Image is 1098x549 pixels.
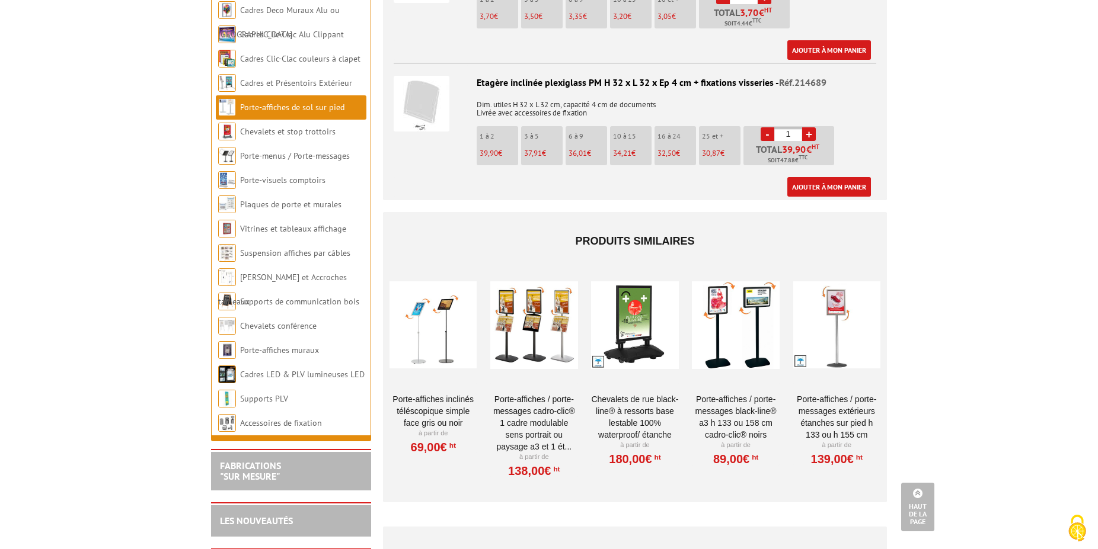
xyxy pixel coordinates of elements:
[746,145,834,165] p: Total
[613,11,627,21] span: 3,20
[787,177,871,197] a: Ajouter à mon panier
[218,171,236,189] img: Porte-visuels comptoirs
[524,12,563,21] p: €
[218,98,236,116] img: Porte-affiches de sol sur pied
[793,393,880,441] a: Porte-affiches / Porte-messages extérieurs étanches sur pied h 133 ou h 155 cm
[218,244,236,262] img: Suspension affiches par câbles
[752,17,761,24] sup: TTC
[480,132,518,140] p: 1 à 2
[901,483,934,531] a: Haut de la page
[768,156,807,165] span: Soit €
[411,444,456,451] a: 69,00€HT
[1056,509,1098,549] button: Cookies (fenêtre modale)
[508,467,560,474] a: 138,00€HT
[218,414,236,432] img: Accessoires de fixation
[218,317,236,335] img: Chevalets conférence
[240,78,352,88] a: Cadres et Présentoirs Extérieur
[218,1,236,19] img: Cadres Deco Muraux Alu ou Bois
[524,148,542,158] span: 37,91
[490,393,577,452] a: Porte-affiches / Porte-messages Cadro-Clic® 1 cadre modulable sens portrait ou paysage A3 et 1 ét...
[702,8,790,28] p: Total
[782,145,819,154] span: €
[240,248,350,258] a: Suspension affiches par câbles
[524,149,563,158] p: €
[737,19,749,28] span: 4.44
[793,441,880,450] p: À partir de
[390,429,477,438] p: À partir de
[575,235,694,247] span: Produits similaires
[740,8,772,17] span: €
[394,76,449,131] img: Etagère inclinée plexiglass PM H 32 x L 32 x Ep 4 cm + fixations visseries
[782,145,806,154] span: 39,90
[240,199,341,210] a: Plaques de porte et murales
[240,296,359,307] a: Supports de communication bois
[613,148,631,158] span: 34,21
[609,455,660,463] a: 180,00€HT
[394,76,876,89] div: Etagère inclinée plexiglass PM H 32 x L 32 x Ep 4 cm + fixations visseries -
[787,40,871,60] a: Ajouter à mon panier
[218,50,236,68] img: Cadres Clic-Clac couleurs à clapet
[657,148,676,158] span: 32,50
[591,441,678,450] p: À partir de
[613,132,652,140] p: 10 à 15
[764,6,772,14] sup: HT
[218,365,236,383] img: Cadres LED & PLV lumineuses LED
[812,143,819,151] sup: HT
[447,441,456,450] sup: HT
[740,8,759,17] span: 3,70
[802,127,816,141] a: +
[240,150,350,161] a: Porte-menus / Porte-messages
[490,452,577,462] p: À partir de
[240,369,365,380] a: Cadres LED & PLV lumineuses LED
[569,132,607,140] p: 6 à 9
[799,154,807,160] sup: TTC
[692,441,779,450] p: À partir de
[702,149,740,158] p: €
[240,320,317,331] a: Chevalets conférence
[657,132,696,140] p: 16 à 24
[240,393,288,404] a: Supports PLV
[240,345,319,355] a: Porte-affiches muraux
[240,29,344,40] a: Cadres Clic-Clac Alu Clippant
[240,418,322,428] a: Accessoires de fixation
[240,53,360,64] a: Cadres Clic-Clac couleurs à clapet
[480,149,518,158] p: €
[652,453,661,461] sup: HT
[591,393,678,441] a: Chevalets de rue Black-Line® à ressorts base lestable 100% WATERPROOF/ Étanche
[524,11,538,21] span: 3,50
[480,11,494,21] span: 3,70
[390,393,477,429] a: Porte-affiches inclinés téléscopique simple face gris ou noir
[480,12,518,21] p: €
[702,148,720,158] span: 30,87
[218,268,236,286] img: Cimaises et Accroches tableaux
[613,12,652,21] p: €
[218,5,340,40] a: Cadres Deco Muraux Alu ou [GEOGRAPHIC_DATA]
[613,149,652,158] p: €
[480,148,498,158] span: 39,90
[749,453,758,461] sup: HT
[657,149,696,158] p: €
[240,223,346,234] a: Vitrines et tableaux affichage
[569,149,607,158] p: €
[569,11,583,21] span: 3,35
[811,455,863,463] a: 139,00€HT
[240,126,336,137] a: Chevalets et stop trottoirs
[551,465,560,473] sup: HT
[218,147,236,165] img: Porte-menus / Porte-messages
[702,132,740,140] p: 25 et +
[1062,513,1092,543] img: Cookies (fenêtre modale)
[218,123,236,140] img: Chevalets et stop trottoirs
[657,11,672,21] span: 3,05
[761,127,774,141] a: -
[218,341,236,359] img: Porte-affiches muraux
[218,390,236,407] img: Supports PLV
[394,92,876,117] p: Dim. utiles H 32 x L 32 cm, capacité 4 cm de documents Livrée avec accessoires de fixation
[218,74,236,92] img: Cadres et Présentoirs Extérieur
[779,76,826,88] span: Réf.214689
[780,156,795,165] span: 47.88
[569,12,607,21] p: €
[524,132,563,140] p: 3 à 5
[218,272,347,307] a: [PERSON_NAME] et Accroches tableaux
[657,12,696,21] p: €
[220,460,281,482] a: FABRICATIONS"Sur Mesure"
